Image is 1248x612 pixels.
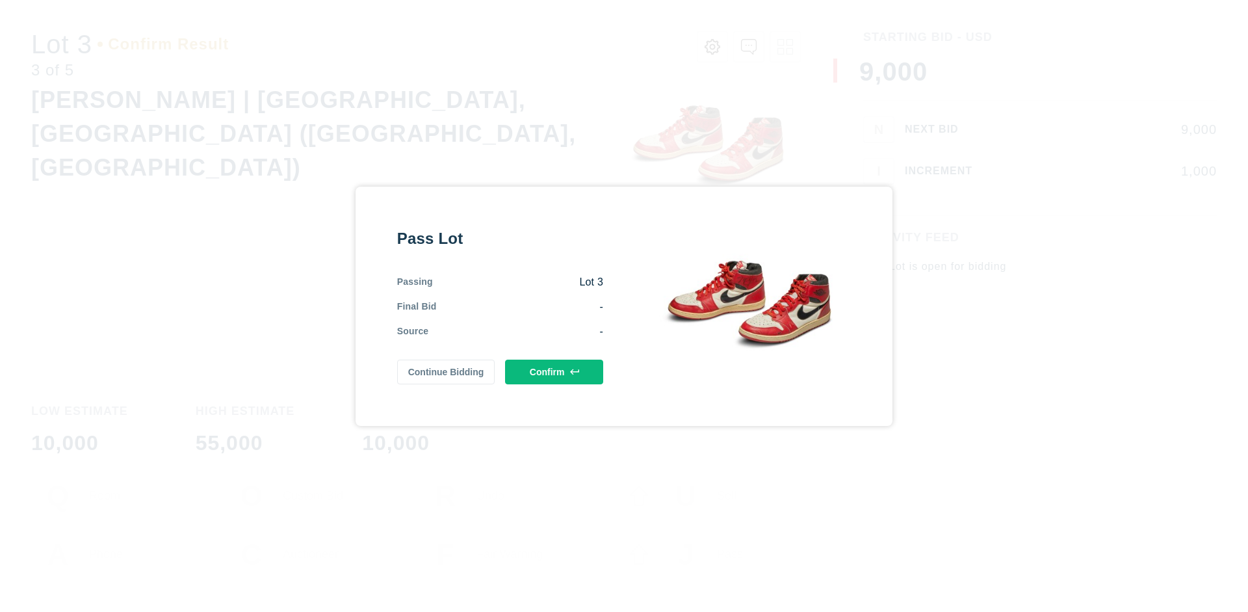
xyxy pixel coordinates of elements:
[433,275,603,289] div: Lot 3
[437,300,603,314] div: -
[397,300,437,314] div: Final Bid
[505,360,603,384] button: Confirm
[397,325,429,339] div: Source
[397,275,433,289] div: Passing
[428,325,603,339] div: -
[397,228,603,249] div: Pass Lot
[397,360,495,384] button: Continue Bidding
